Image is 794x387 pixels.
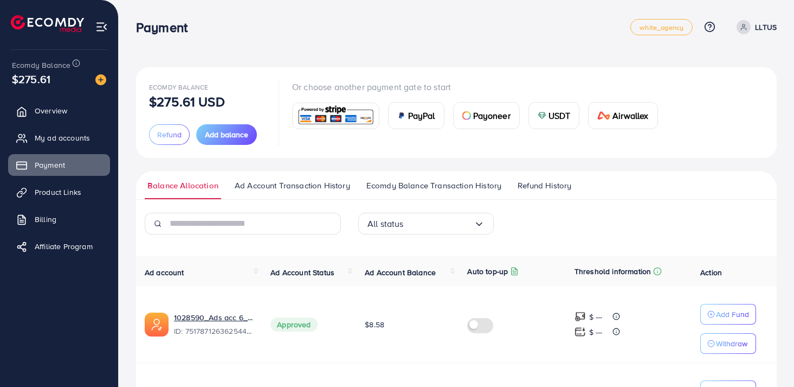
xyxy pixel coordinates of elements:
[35,214,56,225] span: Billing
[147,180,218,192] span: Balance Allocation
[365,319,384,330] span: $8.58
[296,104,376,128] img: card
[365,267,436,278] span: Ad Account Balance
[732,20,777,34] a: LLTUS
[528,102,580,129] a: cardUSDT
[8,181,110,203] a: Product Links
[174,312,253,323] a: 1028590_Ads acc 6_1750390915755
[136,20,196,35] h3: Payment
[630,19,693,35] a: white_agency
[408,109,435,122] span: PayPal
[518,180,571,192] span: Refund History
[196,124,257,145] button: Add balance
[8,154,110,176] a: Payment
[35,187,81,198] span: Product Links
[35,241,93,252] span: Affiliate Program
[35,132,90,143] span: My ad accounts
[462,111,471,120] img: card
[700,267,722,278] span: Action
[35,160,65,170] span: Payment
[8,236,110,257] a: Affiliate Program
[35,105,67,116] span: Overview
[574,311,586,322] img: top-up amount
[700,333,756,354] button: Withdraw
[145,267,184,278] span: Ad account
[574,326,586,338] img: top-up amount
[205,129,248,140] span: Add balance
[755,21,777,34] p: LLTUS
[574,265,651,278] p: Threshold information
[548,109,571,122] span: USDT
[270,318,317,332] span: Approved
[716,308,749,321] p: Add Fund
[589,310,603,323] p: $ ---
[404,215,474,232] input: Search for option
[8,100,110,122] a: Overview
[538,111,546,120] img: card
[8,127,110,149] a: My ad accounts
[12,60,70,71] span: Ecomdy Balance
[453,102,520,129] a: cardPayoneer
[145,313,169,337] img: ic-ads-acc.e4c84228.svg
[157,129,182,140] span: Refund
[473,109,511,122] span: Payoneer
[716,337,747,350] p: Withdraw
[149,95,225,108] p: $275.61 USD
[12,71,50,87] span: $275.61
[174,326,253,337] span: ID: 7517871263625445383
[149,83,208,92] span: Ecomdy Balance
[11,15,84,32] img: logo
[8,208,110,230] a: Billing
[397,111,406,120] img: card
[174,312,253,337] div: <span class='underline'>1028590_Ads acc 6_1750390915755</span></br>7517871263625445383
[270,267,334,278] span: Ad Account Status
[95,74,106,85] img: image
[95,21,108,33] img: menu
[388,102,444,129] a: cardPayPal
[292,103,379,129] a: card
[292,80,667,93] p: Or choose another payment gate to start
[597,111,610,120] img: card
[235,180,350,192] span: Ad Account Transaction History
[700,304,756,325] button: Add Fund
[367,215,404,232] span: All status
[358,213,494,234] div: Search for option
[366,180,501,192] span: Ecomdy Balance Transaction History
[588,102,657,129] a: cardAirwallex
[640,24,683,31] span: white_agency
[589,326,603,339] p: $ ---
[612,109,648,122] span: Airwallex
[149,124,190,145] button: Refund
[467,265,508,278] p: Auto top-up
